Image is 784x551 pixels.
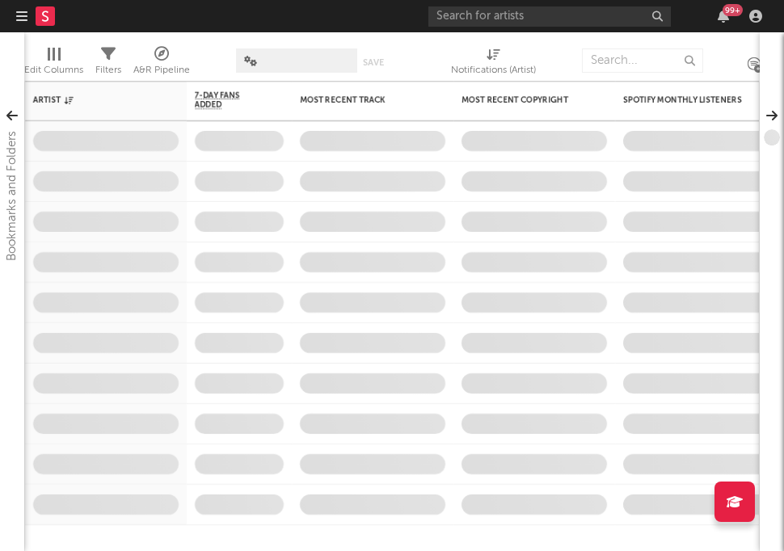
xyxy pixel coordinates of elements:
[451,61,536,80] div: Notifications (Artist)
[623,95,744,105] div: Spotify Monthly Listeners
[95,61,121,80] div: Filters
[133,61,190,80] div: A&R Pipeline
[462,95,583,105] div: Most Recent Copyright
[95,40,121,87] div: Filters
[428,6,671,27] input: Search for artists
[451,40,536,87] div: Notifications (Artist)
[363,58,384,67] button: Save
[582,48,703,73] input: Search...
[195,90,259,110] span: 7-Day Fans Added
[24,61,83,80] div: Edit Columns
[718,10,729,23] button: 99+
[33,95,154,105] div: Artist
[133,40,190,87] div: A&R Pipeline
[24,40,83,87] div: Edit Columns
[300,95,421,105] div: Most Recent Track
[2,131,22,261] div: Bookmarks and Folders
[723,4,743,16] div: 99 +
